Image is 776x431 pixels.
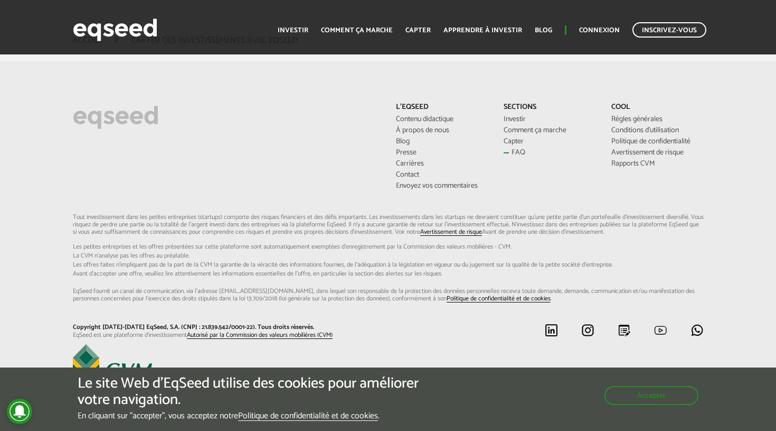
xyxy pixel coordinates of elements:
span: Avant d'accepter une offre, veuillez lire attentivement les informations essentielles de l'offre,... [73,271,704,277]
img: linkedin.svg [545,324,558,337]
span: Les offres faites n'impliquent pas de la part de la CVM la garantie de la véracité des informatio... [73,262,704,268]
a: INSCRIVEZ-VOUS [632,22,706,38]
img: blog.svg [618,324,631,337]
a: Presse [396,149,488,157]
a: Envoyez vos commentaires [396,182,488,190]
img: EqSeed [73,16,157,44]
button: Accepter [604,386,698,405]
a: Politique de confidentialité et de cookies [238,412,378,421]
p: EqSeed est une plateforme d'investissement [73,332,381,339]
a: COMMENT ÇA MARCHE [321,27,393,34]
a: Avertissement de risque [611,149,703,157]
a: Investir [504,116,595,123]
a: Contenu didactique [396,116,488,123]
a: FAQ [504,149,595,157]
a: APPRENDRE À INVESTIR [443,27,522,34]
p: En cliquant sur "accepter", vous acceptez notre . [78,411,450,421]
span: La CVM n'analyse pas les offres au préalable. [73,253,704,259]
img: whatsapp.svg [690,324,704,337]
a: Règles générales [611,116,703,123]
a: Capter [504,138,595,145]
img: youtube.svg [654,324,667,337]
span: Les petites entreprises et les offres présentées sur cette plateforme sont automatiquement exempt... [73,244,704,250]
a: Politique de confidentialité et de cookies [447,296,551,302]
a: Avertissement de risque [420,229,482,236]
a: Autorisé par la Commission des valeurs mobilières (CVM) [187,332,333,339]
p: Copyright [DATE]-[DATE] EqSeed, S.A. (CNPJ : 21.839.542/0001-22). Tous droits réservés. [73,324,381,331]
h5: Le site Web d'EqSeed utilise des cookies pour améliorer votre navigation. [78,375,450,408]
a: Contact [396,171,488,179]
a: Carrières [396,160,488,168]
a: BLOG [535,27,552,34]
img: EqSeed Logo [73,103,158,132]
img: EqSeed est une plateforme d'investissement autorisée par la Securities and Exchange Commission (CVM) [73,344,152,387]
p: SECTIONS [504,103,595,112]
img: instagram.svg [581,324,594,337]
p: COOL [611,103,703,112]
p: L'EQSEED [396,103,488,112]
a: À propos de nous [396,127,488,134]
a: Conditions d'utilisation [611,127,703,134]
a: CAPTER [405,27,431,34]
a: Comment ça marche [504,127,595,134]
a: Politique de confidentialité [611,138,703,145]
a: Blog [396,138,488,145]
p: Tout investissement dans les petites entreprises (startups) comporte des risques financiers et de... [73,214,704,303]
a: Rapports CVM [611,160,703,168]
a: CONNEXION [579,27,620,34]
a: INVESTIR [278,27,308,34]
